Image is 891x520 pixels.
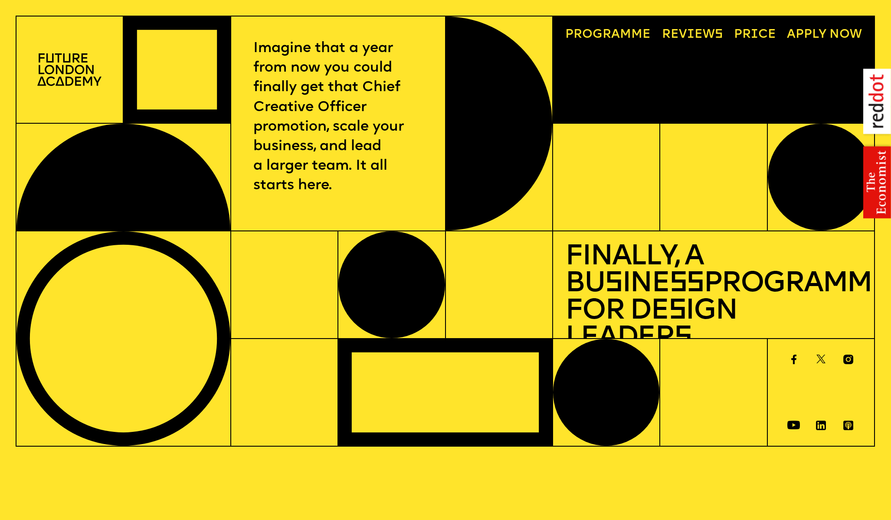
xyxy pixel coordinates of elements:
span: s [668,297,686,326]
p: Imagine that a year from now you could finally get that Chief Creative Officer promotion, scale y... [253,39,423,196]
a: Apply now [781,23,868,47]
a: Reviews [655,23,729,47]
span: ss [669,270,704,298]
span: s [674,324,691,352]
a: Price [727,23,782,47]
h1: Finally, a Bu ine Programme for De ign Leader [565,244,862,352]
a: Programme [559,23,657,47]
span: s [605,270,622,298]
span: A [787,29,796,41]
span: a [611,29,620,41]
